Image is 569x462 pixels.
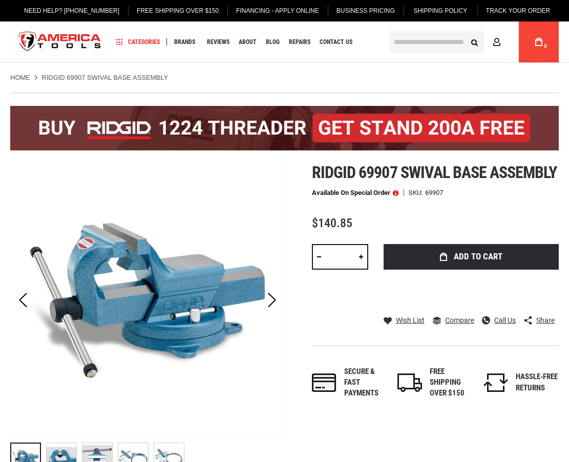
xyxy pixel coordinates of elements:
[239,39,257,45] span: About
[536,317,555,324] span: Share
[312,373,336,392] img: payments
[494,317,516,324] span: Call Us
[170,35,200,49] a: Brands
[10,163,285,437] img: RIDGID 69907 SWIVAL BASE ASSEMBLY
[284,35,315,49] a: Repairs
[202,35,234,49] a: Reviews
[174,39,195,45] span: Brands
[425,189,443,196] div: 69907
[433,316,474,325] a: Compare
[384,316,425,325] a: Wish List
[261,35,284,49] a: Blog
[544,43,547,49] span: 0
[259,163,285,437] div: Next
[10,23,110,61] a: store logo
[465,32,484,52] button: Search
[413,7,467,14] span: Shipping Policy
[384,244,559,270] button: Add to Cart
[397,373,422,392] img: shipping
[409,189,425,196] strong: SKU
[312,216,352,230] span: $140.85
[482,316,516,325] a: Call Us
[41,74,168,81] strong: RIDGID 69907 SWIVAL BASE ASSEMBLY
[10,73,30,82] a: Home
[382,273,561,277] iframe: Secure express checkout frame
[289,39,310,45] span: Repairs
[430,366,473,399] div: FREE SHIPPING OVER $150
[315,35,357,49] a: Contact Us
[445,317,474,324] span: Compare
[207,39,229,45] span: Reviews
[10,23,110,61] img: America Tools
[396,317,425,324] span: Wish List
[516,371,559,393] div: HASSLE-FREE RETURNS
[483,373,508,392] img: returns
[10,163,36,437] div: Previous
[112,35,164,49] a: Categories
[344,366,387,399] div: Secure & fast payments
[266,39,280,45] span: Blog
[312,189,398,196] p: Available on Special Order
[234,35,261,49] a: About
[312,163,557,182] span: Ridgid 69907 swival base assembly
[529,21,549,62] a: 0
[10,106,559,150] img: BOGO: Buy the RIDGID® 1224 Threader (26092), get the 92467 200A Stand FREE!
[454,252,502,261] span: Add to Cart
[320,39,352,45] span: Contact Us
[116,38,160,46] span: Categories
